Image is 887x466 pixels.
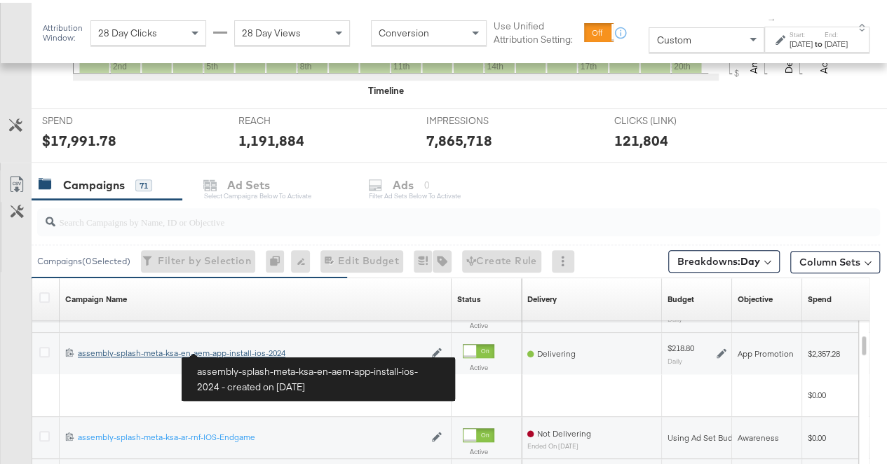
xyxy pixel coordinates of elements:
[266,247,291,270] div: 0
[65,291,127,302] a: Your campaign name.
[825,36,848,47] div: [DATE]
[242,24,301,36] span: 28 Day Views
[668,340,694,351] div: $218.80
[457,291,481,302] a: Shows the current state of your Ad Campaign.
[368,81,404,95] div: Timeline
[656,31,691,43] span: Custom
[463,444,494,453] label: Active
[790,36,813,47] div: [DATE]
[78,429,424,440] div: assembly-splash-meta-ksa-ar-rnf-IOS-Endgame
[738,291,773,302] div: Objective
[808,291,832,302] div: Spend
[379,24,429,36] span: Conversion
[494,17,578,43] label: Use Unified Attribution Setting:
[747,9,760,71] text: Amount (USD)
[457,291,481,302] div: Status
[463,318,494,327] label: Active
[463,360,494,369] label: Active
[614,128,668,148] div: 121,804
[238,111,344,125] span: REACH
[668,430,745,441] div: Using Ad Set Budget
[42,111,147,125] span: SPEND
[78,345,424,357] a: assembly-splash-meta-ksa-en-aem-app-install-ios-2024
[668,247,780,270] button: Breakdowns:Day
[668,291,694,302] div: Budget
[98,24,157,36] span: 28 Day Clicks
[63,174,125,191] div: Campaigns
[766,15,779,20] span: ↑
[527,291,557,302] div: Delivery
[825,27,848,36] label: End:
[813,36,825,46] strong: to
[790,27,813,36] label: Start:
[78,345,424,356] div: assembly-splash-meta-ksa-en-aem-app-install-ios-2024
[614,111,719,125] span: CLICKS (LINK)
[790,248,880,270] button: Column Sets
[426,128,492,148] div: 7,865,718
[37,252,130,265] div: Campaigns ( 0 Selected)
[527,291,557,302] a: Reflects the ability of your Ad Campaign to achieve delivery based on ad states, schedule and bud...
[42,20,83,40] div: Attribution Window:
[738,291,773,302] a: Your campaign's objective.
[668,354,682,362] sub: Daily
[668,291,694,302] a: The maximum amount you're willing to spend on your ads, on average each day or over the lifetime ...
[537,425,591,436] span: Not Delivering
[426,111,531,125] span: IMPRESSIONS
[537,345,576,356] span: Delivering
[527,439,591,447] sub: ended on [DATE]
[135,177,152,189] div: 71
[783,35,795,71] text: Delivery
[65,291,127,302] div: Campaign Name
[78,429,424,441] a: assembly-splash-meta-ksa-ar-rnf-IOS-Endgame
[740,252,760,265] b: Day
[55,200,806,227] input: Search Campaigns by Name, ID or Objective
[42,128,116,148] div: $17,991.78
[808,291,832,302] a: The total amount spent to date.
[238,128,304,148] div: 1,191,884
[677,252,760,266] span: Breakdowns:
[818,38,830,71] text: Actions
[738,430,779,440] span: Awareness
[738,345,794,356] span: App Promotion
